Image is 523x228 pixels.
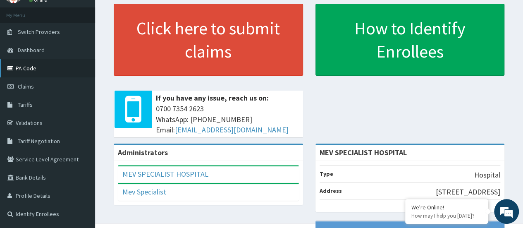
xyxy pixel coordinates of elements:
b: Administrators [118,148,168,157]
b: Type [320,170,333,178]
span: Tariffs [18,101,33,108]
div: We're Online! [411,204,482,211]
b: If you have any issue, reach us on: [156,93,269,103]
a: Click here to submit claims [114,4,303,76]
p: [STREET_ADDRESS] [436,187,500,197]
span: Switch Providers [18,28,60,36]
b: Address [320,187,342,194]
a: MEV SPECIALIST HOSPITAL [122,169,208,179]
span: Dashboard [18,46,45,54]
span: 0700 7354 2623 WhatsApp: [PHONE_NUMBER] Email: [156,103,299,135]
strong: MEV SPECIALIST HOSPITAL [320,148,407,157]
a: Mev Specialist [122,187,166,197]
span: Tariff Negotiation [18,137,60,145]
span: Claims [18,83,34,90]
p: How may I help you today? [411,212,482,219]
p: Hospital [474,170,500,180]
a: How to Identify Enrollees [315,4,505,76]
a: [EMAIL_ADDRESS][DOMAIN_NAME] [175,125,289,134]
